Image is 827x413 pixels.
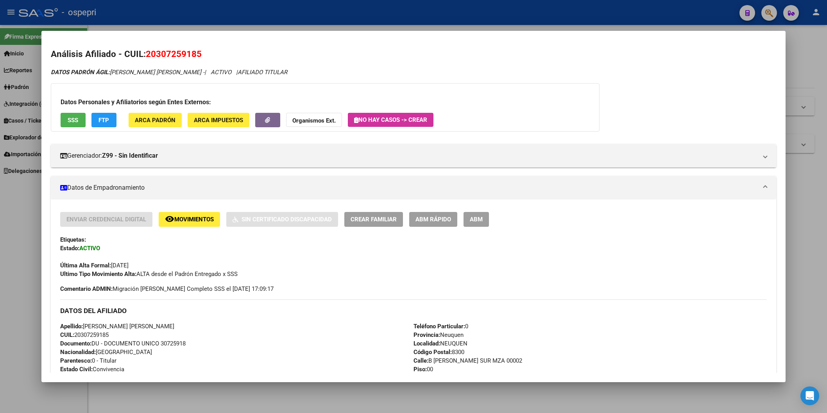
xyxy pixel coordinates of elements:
[60,151,757,160] mat-panel-title: Gerenciador:
[51,144,776,167] mat-expansion-panel-header: Gerenciador:Z99 - Sin Identificar
[68,117,78,124] span: SSS
[60,306,767,315] h3: DATOS DEL AFILIADO
[91,113,116,127] button: FTP
[60,366,93,373] strong: Estado Civil:
[348,113,433,127] button: No hay casos -> Crear
[79,245,100,252] strong: ACTIVO
[60,357,92,364] strong: Parentesco:
[174,216,214,223] span: Movimientos
[60,271,136,278] strong: Ultimo Tipo Movimiento Alta:
[60,340,91,347] strong: Documento:
[238,69,287,76] span: AFILIADO TITULAR
[413,340,440,347] strong: Localidad:
[51,48,776,61] h2: Análisis Afiliado - CUIL:
[413,331,464,338] span: Neuquen
[470,216,483,223] span: ABM
[60,285,113,292] strong: Comentario ADMIN:
[413,357,428,364] strong: Calle:
[146,49,202,59] span: 20307259185
[226,212,338,226] button: Sin Certificado Discapacidad
[413,349,464,356] span: 8300
[66,216,146,223] span: Enviar Credencial Digital
[159,212,220,226] button: Movimientos
[60,340,186,347] span: DU - DOCUMENTO UNICO 30725918
[413,366,427,373] strong: Piso:
[286,113,342,127] button: Organismos Ext.
[409,212,457,226] button: ABM Rápido
[98,117,109,124] span: FTP
[413,331,440,338] strong: Provincia:
[188,113,249,127] button: ARCA Impuestos
[344,212,403,226] button: Crear Familiar
[129,113,182,127] button: ARCA Padrón
[60,271,238,278] span: ALTA desde el Padrón Entregado x SSS
[354,116,427,123] span: No hay casos -> Crear
[60,366,124,373] span: Convivencia
[60,349,96,356] strong: Nacionalidad:
[51,69,204,76] span: [PERSON_NAME] [PERSON_NAME] -
[60,331,74,338] strong: CUIL:
[413,323,468,330] span: 0
[60,212,152,226] button: Enviar Credencial Digital
[415,216,451,223] span: ABM Rápido
[61,98,590,107] h3: Datos Personales y Afiliatorios según Entes Externos:
[194,117,243,124] span: ARCA Impuestos
[60,262,111,269] strong: Última Alta Formal:
[60,323,83,330] strong: Apellido:
[60,323,174,330] span: [PERSON_NAME] [PERSON_NAME]
[413,340,467,347] span: NEUQUEN
[51,69,287,76] i: | ACTIVO |
[135,117,175,124] span: ARCA Padrón
[413,323,465,330] strong: Teléfono Particular:
[165,214,174,224] mat-icon: remove_red_eye
[60,183,757,192] mat-panel-title: Datos de Empadronamiento
[60,285,274,293] span: Migración [PERSON_NAME] Completo SSS el [DATE] 17:09:17
[60,236,86,243] strong: Etiquetas:
[102,151,158,160] strong: Z99 - Sin Identificar
[61,113,86,127] button: SSS
[51,69,110,76] strong: DATOS PADRÓN ÁGIL:
[242,216,332,223] span: Sin Certificado Discapacidad
[800,386,819,405] div: Open Intercom Messenger
[60,331,109,338] span: 20307259185
[292,117,336,124] strong: Organismos Ext.
[464,212,489,226] button: ABM
[60,357,116,364] span: 0 - Titular
[351,216,397,223] span: Crear Familiar
[413,349,452,356] strong: Código Postal:
[413,357,522,364] span: B [PERSON_NAME] SUR MZA 00002
[51,176,776,199] mat-expansion-panel-header: Datos de Empadronamiento
[60,349,152,356] span: [GEOGRAPHIC_DATA]
[413,366,433,373] span: 00
[60,245,79,252] strong: Estado:
[60,262,129,269] span: [DATE]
